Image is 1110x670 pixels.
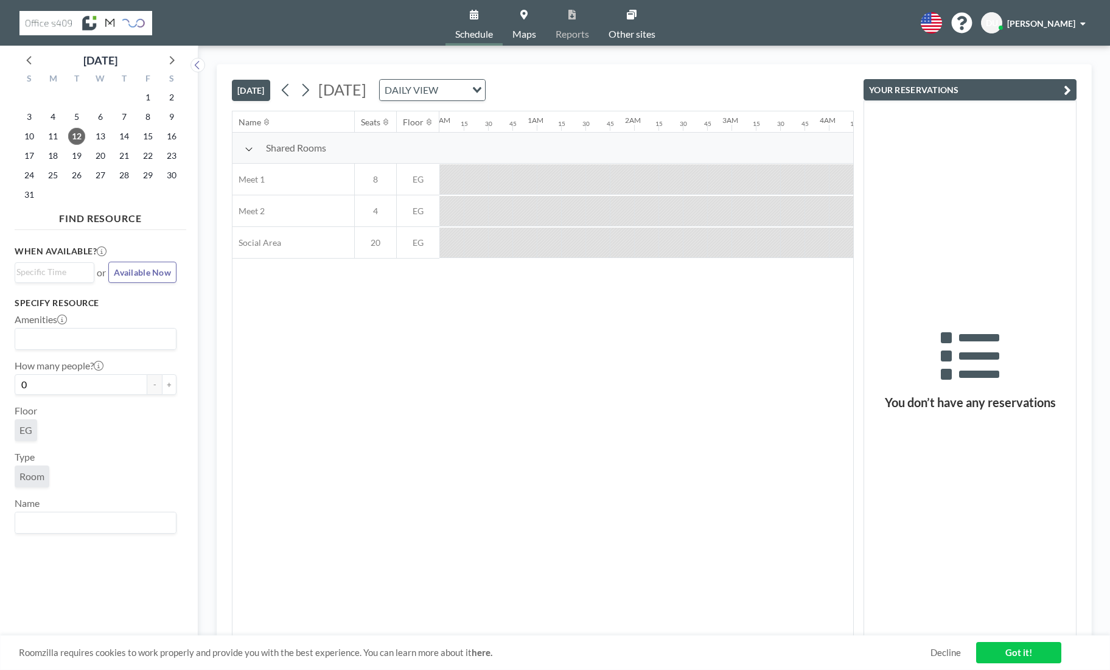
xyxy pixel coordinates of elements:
input: Search for option [16,515,169,531]
div: Floor [403,117,424,128]
span: Monday, August 25, 2025 [44,167,61,184]
span: Saturday, August 2, 2025 [163,89,180,106]
span: or [97,267,106,279]
span: Saturday, August 23, 2025 [163,147,180,164]
span: Wednesday, August 20, 2025 [92,147,109,164]
span: Wednesday, August 27, 2025 [92,167,109,184]
span: Sunday, August 24, 2025 [21,167,38,184]
div: 45 [607,120,614,128]
span: Friday, August 1, 2025 [139,89,156,106]
label: Floor [15,405,37,417]
button: Available Now [108,262,176,283]
span: Tuesday, August 19, 2025 [68,147,85,164]
label: Name [15,497,40,509]
label: Amenities [15,313,67,326]
div: 15 [461,120,468,128]
button: YOUR RESERVATIONS [864,79,1077,100]
div: F [136,72,159,88]
div: Search for option [15,329,176,349]
button: [DATE] [232,80,270,101]
div: 12AM [430,116,450,125]
div: S [159,72,183,88]
span: Wednesday, August 13, 2025 [92,128,109,145]
div: 30 [582,120,590,128]
input: Search for option [16,331,169,347]
span: 8 [355,174,396,185]
button: + [162,374,176,395]
span: EG [397,237,439,248]
span: Friday, August 22, 2025 [139,147,156,164]
span: Thursday, August 7, 2025 [116,108,133,125]
div: 3AM [722,116,738,125]
span: Monday, August 11, 2025 [44,128,61,145]
input: Search for option [442,82,465,98]
span: Other sites [609,29,655,39]
span: Sunday, August 17, 2025 [21,147,38,164]
h4: FIND RESOURCE [15,208,186,225]
div: Seats [361,117,380,128]
span: Monday, August 4, 2025 [44,108,61,125]
button: - [147,374,162,395]
div: 4AM [820,116,836,125]
div: M [41,72,65,88]
span: Social Area [232,237,281,248]
span: Saturday, August 16, 2025 [163,128,180,145]
span: DU [986,18,998,29]
span: EG [19,424,32,436]
span: [DATE] [318,80,366,99]
div: W [89,72,113,88]
span: Thursday, August 21, 2025 [116,147,133,164]
h3: You don’t have any reservations [864,395,1076,410]
span: Sunday, August 10, 2025 [21,128,38,145]
a: here. [472,647,492,658]
span: Saturday, August 30, 2025 [163,167,180,184]
input: Search for option [16,265,87,279]
span: Saturday, August 9, 2025 [163,108,180,125]
img: organization-logo [19,11,152,35]
div: 45 [704,120,711,128]
span: Schedule [455,29,493,39]
a: Got it! [976,642,1061,663]
span: Wednesday, August 6, 2025 [92,108,109,125]
span: Tuesday, August 26, 2025 [68,167,85,184]
span: Sunday, August 31, 2025 [21,186,38,203]
span: 4 [355,206,396,217]
div: 45 [801,120,809,128]
div: 45 [509,120,517,128]
span: Tuesday, August 12, 2025 [68,128,85,145]
div: Search for option [15,512,176,533]
div: 15 [558,120,565,128]
span: Maps [512,29,536,39]
span: Tuesday, August 5, 2025 [68,108,85,125]
div: Search for option [15,263,94,281]
div: 1AM [528,116,543,125]
div: 15 [753,120,760,128]
span: Room [19,470,44,483]
span: Friday, August 15, 2025 [139,128,156,145]
div: T [112,72,136,88]
span: EG [397,174,439,185]
div: 2AM [625,116,641,125]
span: Sunday, August 3, 2025 [21,108,38,125]
span: Reports [556,29,589,39]
div: Name [239,117,261,128]
span: Thursday, August 14, 2025 [116,128,133,145]
div: [DATE] [83,52,117,69]
label: Type [15,451,35,463]
span: Roomzilla requires cookies to work properly and provide you with the best experience. You can lea... [19,647,930,658]
span: Thursday, August 28, 2025 [116,167,133,184]
span: Meet 1 [232,174,265,185]
span: 20 [355,237,396,248]
h3: Specify resource [15,298,176,309]
div: 30 [680,120,687,128]
a: Decline [930,647,961,658]
span: [PERSON_NAME] [1007,18,1075,29]
span: Meet 2 [232,206,265,217]
div: 30 [777,120,784,128]
div: T [65,72,89,88]
span: Friday, August 8, 2025 [139,108,156,125]
span: Friday, August 29, 2025 [139,167,156,184]
div: Search for option [380,80,485,100]
span: Available Now [114,267,171,277]
span: Shared Rooms [266,142,326,154]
